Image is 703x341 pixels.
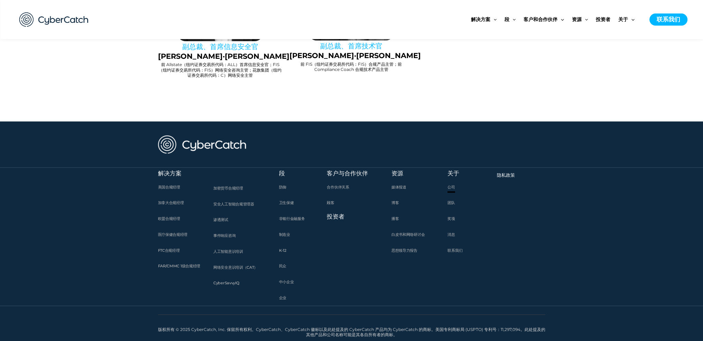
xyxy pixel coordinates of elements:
font: 安全人工智能合规管理器 [213,202,254,206]
font: 客户与合作伙伴 [327,169,368,176]
a: 人工智能意识培训 [213,247,243,256]
font: 消息 [447,232,455,237]
a: 奖项 [447,214,455,223]
font: 副总裁、首席技术官 [320,42,382,50]
font: 奖项 [447,216,455,221]
span: 菜单切换 [490,5,497,34]
a: 思想领导力报告 [391,246,417,255]
font: FAR/CMMC 1级合规经理 [158,264,201,268]
a: 投资者 [596,5,618,34]
font: 防御 [279,185,286,190]
a: 渗透测试 [213,215,228,224]
a: 播客 [391,214,399,223]
font: 版权所有 © 2025 Cyber​​Catch, Inc. 保留所有权利。Cyber​​Catch、Cyber​​Catch 徽标以及此处提及的 Cyber​​Catch 产品均为 Cyber... [158,327,545,338]
font: 解决方案 [471,16,490,22]
a: 投资者 [327,213,344,220]
a: 卫生保健 [279,199,294,207]
font: 事件响应咨询 [213,233,235,238]
font: 隐私政策 [497,172,515,178]
a: 加拿大合规经理 [158,199,184,207]
font: 非银行金融服务 [279,216,305,221]
a: 网络安全意识培训（CAT） [213,263,258,272]
font: [PERSON_NAME]·[PERSON_NAME] [289,51,420,60]
a: 团队 [447,199,455,207]
font: 医疗保健合规经理 [158,232,188,237]
font: 人工智能意识培训 [213,249,243,254]
font: 资源 [572,16,582,22]
font: 美国合规经理 [158,185,180,190]
font: 制造业 [279,232,290,237]
nav: 网站导航：新主菜单 [471,5,642,34]
font: 渗透测试 [213,217,228,222]
a: 消息 [447,230,455,239]
a: 联系我们 [649,13,687,26]
font: 段 [505,16,509,22]
a: 顾客 [327,199,334,207]
font: 解决方案 [158,169,182,176]
font: 联系我们 [657,16,680,23]
font: 客户和合作伙伴 [524,16,557,22]
span: 菜单切换 [509,5,516,34]
font: 欧盟合规经理 [158,216,180,221]
a: 合作伙伴关系 [327,183,349,192]
font: 团队 [447,200,455,205]
span: 菜单切换 [628,5,634,34]
font: 加密货币合规经理 [213,186,243,191]
a: FTC合规经理 [158,246,180,255]
font: 联系我们 [447,248,462,253]
a: 医疗保健合规经理 [158,230,188,239]
a: 民众 [279,262,286,270]
font: 公司 [447,185,455,190]
font: 关于 [447,169,459,176]
font: 网络安全意识培训（CAT） [213,265,258,270]
a: 媒体报道 [391,183,406,192]
font: 前 Allstate（纽约证券交易所代码：ALL）首席信息安全官；FIS（纽约证券交易所代码：FIS）网络安全咨询主管；花旗集团（纽约证券交易所代码：C）网络安全主管 [159,62,281,78]
img: Cyber​​Catch [12,5,95,34]
a: 加密货币合规经理 [213,184,243,193]
a: 联系我们 [447,246,462,255]
font: K-12 [279,248,286,253]
font: 企业 [279,295,286,300]
a: 公司 [447,183,455,192]
font: 民众 [279,264,286,268]
a: 非银行金融服务 [279,214,305,223]
font: 副总裁、首席信息安全官 [182,42,258,50]
a: K-12 [279,246,286,255]
a: 防御 [279,183,286,192]
font: 思想领导力报告 [391,248,417,253]
font: 前 FIS（纽约证券交易所代码：FIS）合规产品主管；前 Compliance Coach 合规技术产品主管 [300,62,402,72]
a: FAR/CMMC 1级合规经理 [158,262,201,270]
a: 欧盟合规经理 [158,214,180,223]
font: 博客 [391,200,399,205]
font: 卫生保健 [279,200,294,205]
a: 白皮书和网络研讨会 [391,230,425,239]
font: 合作伙伴关系 [327,185,349,190]
font: 播客 [391,216,399,221]
a: 事件响应咨询 [213,231,235,240]
font: 中小企业 [279,279,294,284]
span: 菜单切换 [582,5,588,34]
a: 隐私政策 [497,171,515,179]
font: 投资者 [596,16,610,22]
span: 菜单切换 [557,5,564,34]
font: 加拿大合规经理 [158,200,184,205]
font: FTC合规经理 [158,248,180,253]
font: [PERSON_NAME]·[PERSON_NAME] [158,52,289,61]
font: 资源 [391,169,403,176]
a: 中小企业 [279,278,294,286]
font: 媒体报道 [391,185,406,190]
a: 安全人工智能合规管理器 [213,200,254,209]
a: 制造业 [279,230,290,239]
font: Cyber​​SavvyIQ [213,280,239,285]
font: 顾客 [327,200,334,205]
font: 关于 [618,16,628,22]
a: 美国合规经理 [158,183,180,192]
a: Cyber​​SavvyIQ [213,279,239,287]
a: 博客 [391,199,399,207]
font: 段 [279,169,285,176]
a: 企业 [279,294,286,302]
font: 白皮书和网络研讨会 [391,232,425,237]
